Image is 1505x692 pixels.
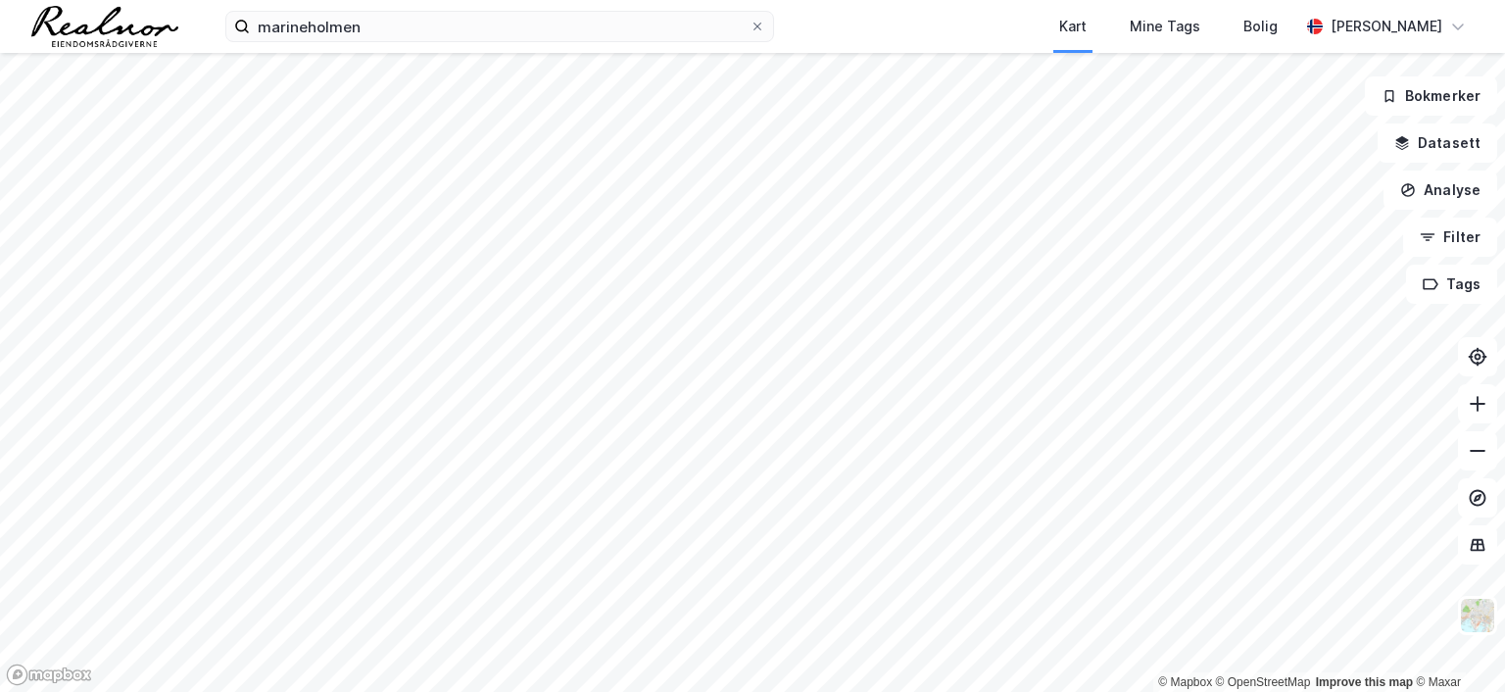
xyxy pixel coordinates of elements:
[1384,171,1497,210] button: Analyse
[1406,265,1497,304] button: Tags
[1407,598,1505,692] iframe: Chat Widget
[1331,15,1442,38] div: [PERSON_NAME]
[1365,76,1497,116] button: Bokmerker
[1158,675,1212,689] a: Mapbox
[1216,675,1311,689] a: OpenStreetMap
[250,12,750,41] input: Søk på adresse, matrikkel, gårdeiere, leietakere eller personer
[1459,597,1496,634] img: Z
[1316,675,1413,689] a: Improve this map
[1403,218,1497,257] button: Filter
[1378,124,1497,163] button: Datasett
[1407,598,1505,692] div: Kontrollprogram for chat
[1130,15,1200,38] div: Mine Tags
[31,6,178,47] img: realnor-logo.934646d98de889bb5806.png
[6,664,92,686] a: Mapbox homepage
[1059,15,1087,38] div: Kart
[1243,15,1278,38] div: Bolig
